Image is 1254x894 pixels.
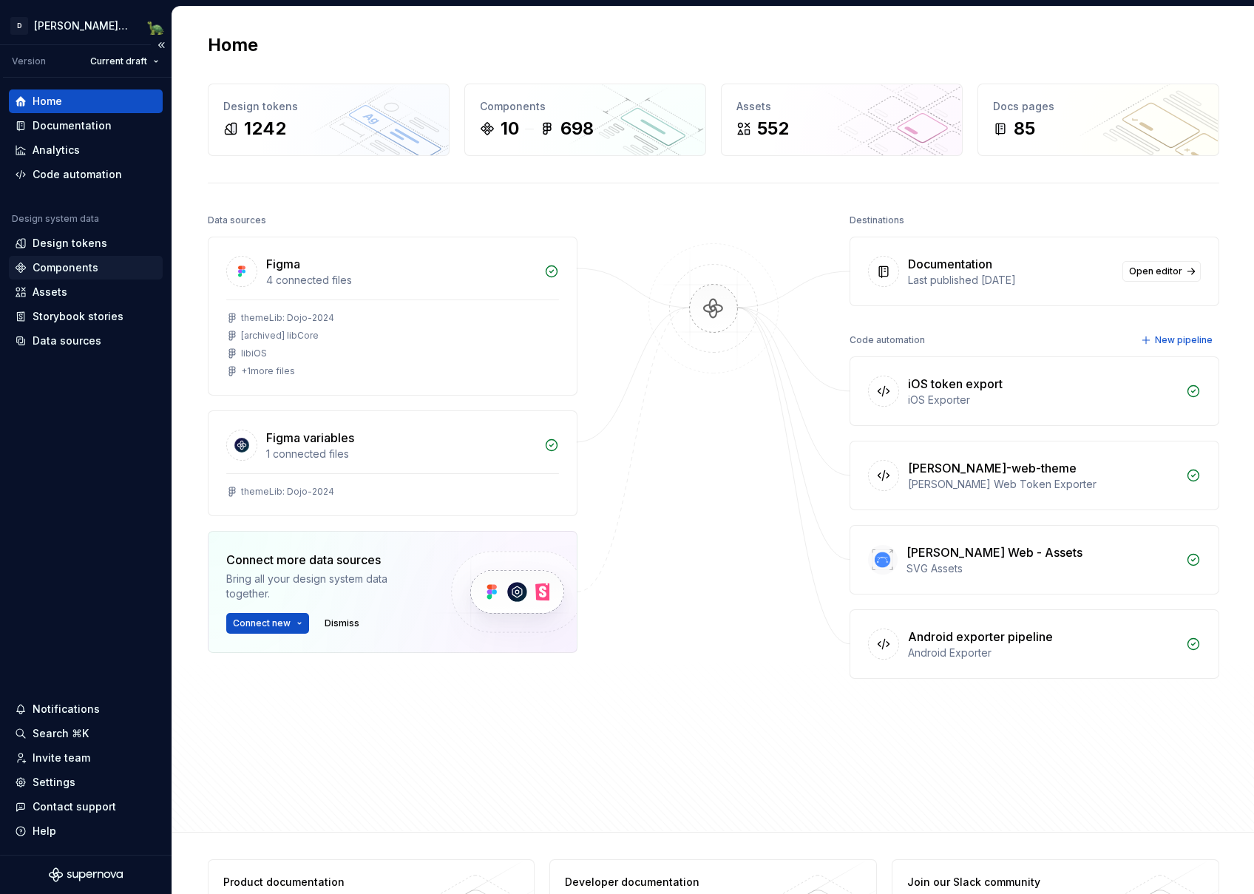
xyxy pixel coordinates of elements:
div: Home [33,94,62,109]
div: Product documentation [223,875,438,890]
div: Connect more data sources [226,551,426,569]
a: Figma variables1 connected filesthemeLib: Dojo-2024 [208,410,577,516]
div: Notifications [33,702,100,717]
img: Dave Musson [146,17,164,35]
a: Documentation [9,114,163,138]
div: 85 [1014,117,1035,140]
a: Home [9,89,163,113]
div: 1 connected files [266,447,535,461]
span: Current draft [90,55,147,67]
div: Contact support [33,799,116,814]
div: Figma [266,255,300,273]
button: Contact support [9,795,163,819]
div: Settings [33,775,75,790]
a: Components10698 [464,84,706,156]
button: Notifications [9,697,163,721]
div: Figma variables [266,429,354,447]
div: [PERSON_NAME]-design-system [34,18,129,33]
a: Components [9,256,163,280]
a: Figma4 connected filesthemeLib: Dojo-2024[archived] libCorelibiOS+1more files [208,237,577,396]
div: Bring all your design system data together. [226,572,426,601]
a: Open editor [1122,261,1201,282]
div: [PERSON_NAME] Web - Assets [906,543,1082,561]
a: Assets552 [721,84,963,156]
div: Design tokens [223,99,434,114]
div: Components [480,99,691,114]
div: [archived] libCore [241,330,319,342]
div: Assets [736,99,947,114]
div: 1242 [244,117,286,140]
div: Design system data [12,213,99,225]
button: D[PERSON_NAME]-design-systemDave Musson [3,10,169,41]
button: Help [9,819,163,843]
button: Connect new [226,613,309,634]
a: Analytics [9,138,163,162]
button: Collapse sidebar [151,35,172,55]
div: Documentation [908,255,992,273]
div: Join our Slack community [907,875,1122,890]
div: 698 [560,117,594,140]
div: themeLib: Dojo-2024 [241,486,334,498]
div: Developer documentation [565,875,780,890]
a: Design tokens [9,231,163,255]
div: iOS token export [908,375,1003,393]
div: Android exporter pipeline [908,628,1053,646]
div: Invite team [33,751,90,765]
a: Invite team [9,746,163,770]
a: Code automation [9,163,163,186]
div: themeLib: Dojo-2024 [241,312,334,324]
div: D [10,17,28,35]
div: Code automation [33,167,122,182]
div: Storybook stories [33,309,123,324]
a: Data sources [9,329,163,353]
div: Data sources [33,333,101,348]
div: 552 [757,117,789,140]
a: Design tokens1242 [208,84,450,156]
span: New pipeline [1155,334,1213,346]
div: libiOS [241,348,267,359]
div: Android Exporter [908,646,1177,660]
div: Last published [DATE] [908,273,1114,288]
div: + 1 more files [241,365,295,377]
div: Help [33,824,56,839]
h2: Home [208,33,258,57]
div: Assets [33,285,67,299]
div: Code automation [850,330,925,351]
div: iOS Exporter [908,393,1177,407]
div: Analytics [33,143,80,158]
button: New pipeline [1136,330,1219,351]
svg: Supernova Logo [49,867,123,882]
div: Components [33,260,98,275]
div: [PERSON_NAME]-web-theme [908,459,1077,477]
span: Dismiss [325,617,359,629]
a: Settings [9,771,163,794]
button: Search ⌘K [9,722,163,745]
div: Search ⌘K [33,726,89,741]
a: Docs pages85 [977,84,1219,156]
div: Data sources [208,210,266,231]
a: Assets [9,280,163,304]
div: 10 [501,117,519,140]
div: Design tokens [33,236,107,251]
a: Storybook stories [9,305,163,328]
div: 4 connected files [266,273,535,288]
span: Connect new [233,617,291,629]
div: [PERSON_NAME] Web Token Exporter [908,477,1177,492]
button: Current draft [84,51,166,72]
div: Version [12,55,46,67]
div: Destinations [850,210,904,231]
span: Open editor [1129,265,1182,277]
div: SVG Assets [906,561,1177,576]
div: Docs pages [993,99,1204,114]
div: Documentation [33,118,112,133]
button: Dismiss [318,613,366,634]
